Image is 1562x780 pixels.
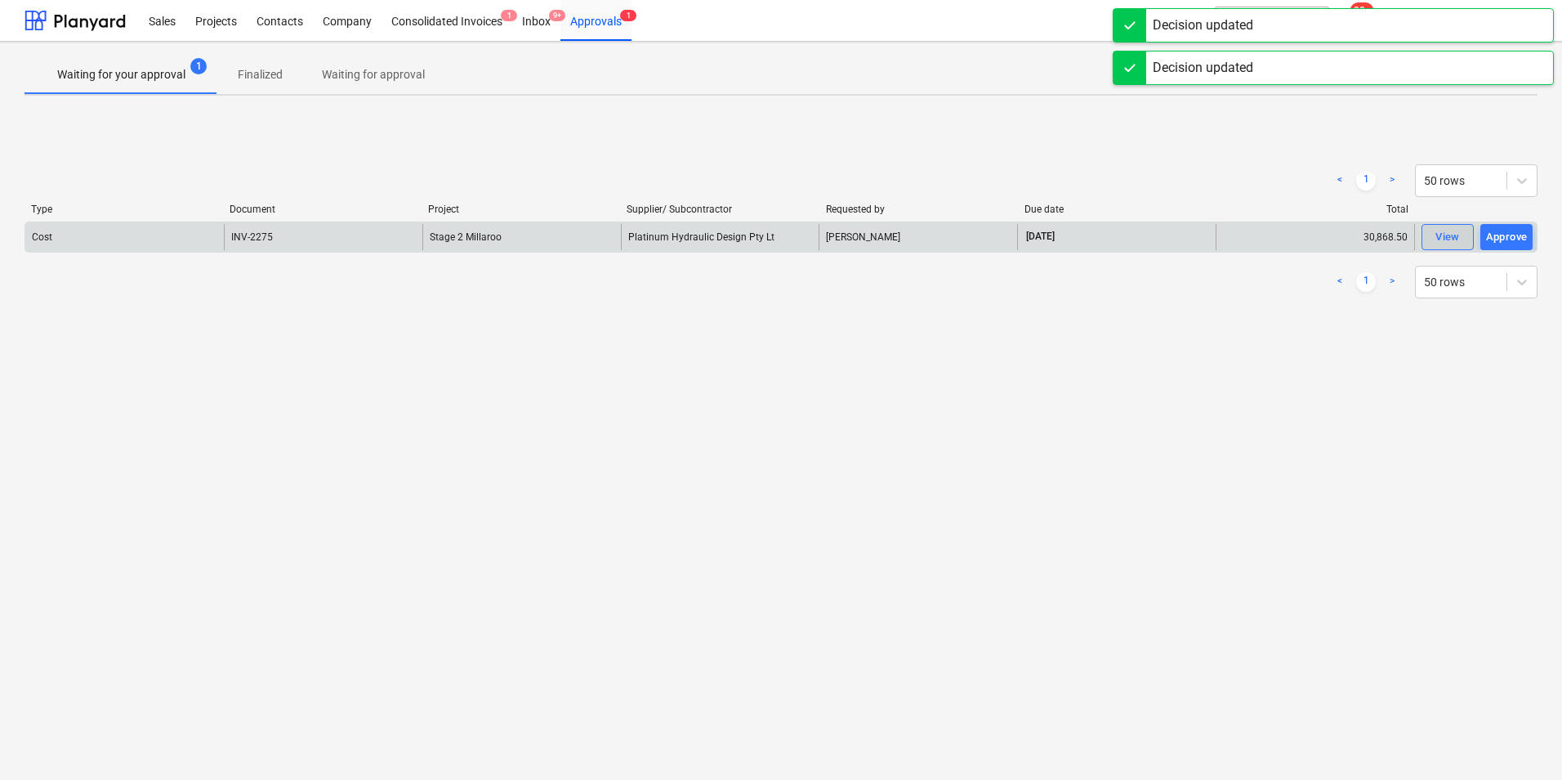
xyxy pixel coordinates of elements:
[32,231,52,243] div: Cost
[627,204,812,215] div: Supplier/ Subcontractor
[57,66,185,83] p: Waiting for your approval
[428,204,614,215] div: Project
[190,58,207,74] span: 1
[1421,224,1474,250] button: View
[1435,228,1460,247] div: View
[231,231,273,243] div: INV-2275
[1153,58,1253,78] div: Decision updated
[1024,230,1056,244] span: [DATE]
[1356,171,1376,191] a: Page 1 is your current page
[322,66,425,83] p: Waiting for approval
[1330,272,1350,292] a: Previous page
[1382,272,1402,292] a: Next page
[1216,224,1414,250] div: 30,868.50
[1382,171,1402,191] a: Next page
[1153,16,1253,35] div: Decision updated
[826,204,1011,215] div: Requested by
[819,224,1017,250] div: [PERSON_NAME]
[549,10,565,21] span: 9+
[1486,228,1528,247] div: Approve
[1480,224,1533,250] button: Approve
[238,66,283,83] p: Finalized
[501,10,517,21] span: 1
[620,10,636,21] span: 1
[1330,171,1350,191] a: Previous page
[1024,204,1210,215] div: Due date
[621,224,819,250] div: Platinum Hydraulic Design Pty Lt
[31,204,216,215] div: Type
[430,231,502,243] span: Stage 2 Millaroo
[1356,272,1376,292] a: Page 1 is your current page
[1223,204,1408,215] div: Total
[230,204,415,215] div: Document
